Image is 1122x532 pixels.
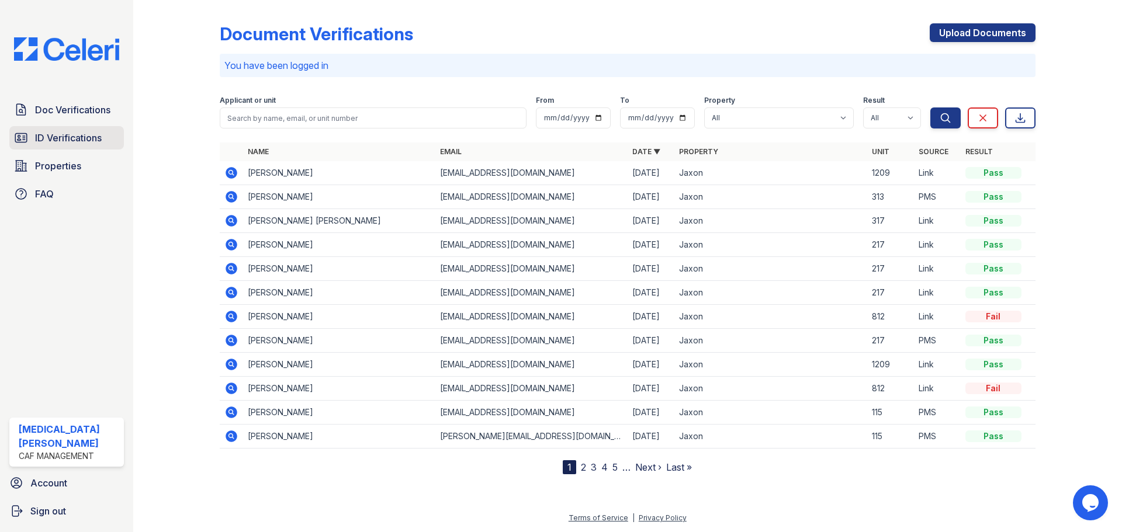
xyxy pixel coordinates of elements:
td: 217 [867,257,914,281]
td: [EMAIL_ADDRESS][DOMAIN_NAME] [435,185,628,209]
div: CAF Management [19,450,119,462]
div: Pass [965,215,1021,227]
img: CE_Logo_Blue-a8612792a0a2168367f1c8372b55b34899dd931a85d93a1a3d3e32e68fde9ad4.png [5,37,129,61]
div: Pass [965,359,1021,370]
td: Jaxon [674,401,867,425]
a: 3 [591,461,597,473]
td: Jaxon [674,425,867,448]
a: Date ▼ [632,147,660,156]
td: [PERSON_NAME] [243,329,435,353]
td: [PERSON_NAME] [243,233,435,257]
td: [EMAIL_ADDRESS][DOMAIN_NAME] [435,329,628,353]
input: Search by name, email, or unit number [220,107,527,128]
td: [EMAIL_ADDRESS][DOMAIN_NAME] [435,233,628,257]
td: [DATE] [628,281,674,305]
td: 812 [867,377,914,401]
div: | [632,513,635,522]
a: Name [248,147,269,156]
td: Link [914,377,961,401]
td: [EMAIL_ADDRESS][DOMAIN_NAME] [435,209,628,233]
td: Jaxon [674,185,867,209]
div: Pass [965,406,1021,418]
td: Jaxon [674,209,867,233]
td: [DATE] [628,401,674,425]
a: FAQ [9,182,124,206]
td: Jaxon [674,257,867,281]
div: Pass [965,239,1021,251]
td: [EMAIL_ADDRESS][DOMAIN_NAME] [435,377,628,401]
td: Link [914,305,961,329]
span: Doc Verifications [35,103,110,117]
td: Link [914,353,961,377]
td: 317 [867,209,914,233]
td: [PERSON_NAME] [243,377,435,401]
td: [PERSON_NAME] [243,257,435,281]
td: 1209 [867,353,914,377]
td: [PERSON_NAME] [PERSON_NAME] [243,209,435,233]
td: [DATE] [628,209,674,233]
span: … [622,460,631,474]
td: Link [914,281,961,305]
td: [DATE] [628,329,674,353]
td: [EMAIL_ADDRESS][DOMAIN_NAME] [435,305,628,329]
td: [DATE] [628,425,674,448]
td: [PERSON_NAME] [243,281,435,305]
td: PMS [914,401,961,425]
td: [PERSON_NAME] [243,305,435,329]
a: ID Verifications [9,126,124,149]
a: Unit [872,147,889,156]
a: Last » [666,461,692,473]
td: 1209 [867,161,914,185]
a: Privacy Policy [639,513,687,522]
label: Applicant or unit [220,96,276,105]
td: Link [914,209,961,233]
td: Jaxon [674,353,867,377]
td: [EMAIL_ADDRESS][DOMAIN_NAME] [435,281,628,305]
div: Pass [965,167,1021,179]
td: Link [914,233,961,257]
td: [PERSON_NAME] [243,425,435,448]
a: Properties [9,154,124,178]
td: [DATE] [628,161,674,185]
a: 2 [581,461,586,473]
a: Result [965,147,993,156]
label: Result [863,96,885,105]
td: Jaxon [674,329,867,353]
td: 217 [867,329,914,353]
td: 115 [867,401,914,425]
td: PMS [914,185,961,209]
td: [EMAIL_ADDRESS][DOMAIN_NAME] [435,161,628,185]
td: Jaxon [674,305,867,329]
div: Pass [965,191,1021,203]
td: [DATE] [628,233,674,257]
div: Document Verifications [220,23,413,44]
td: Link [914,257,961,281]
td: [DATE] [628,377,674,401]
td: 812 [867,305,914,329]
td: [PERSON_NAME] [243,353,435,377]
div: Pass [965,263,1021,274]
a: 5 [612,461,618,473]
a: Terms of Service [569,513,628,522]
td: [PERSON_NAME] [243,401,435,425]
a: Property [679,147,718,156]
span: FAQ [35,187,54,201]
iframe: chat widget [1073,485,1110,520]
td: 217 [867,281,914,305]
div: Pass [965,287,1021,298]
div: 1 [563,460,576,474]
td: PMS [914,329,961,353]
label: From [536,96,554,105]
td: [EMAIL_ADDRESS][DOMAIN_NAME] [435,257,628,281]
div: [MEDICAL_DATA][PERSON_NAME] [19,422,119,450]
a: Account [5,471,129,495]
label: Property [704,96,735,105]
span: Account [30,476,67,490]
a: 4 [601,461,608,473]
label: To [620,96,629,105]
span: Sign out [30,504,66,518]
td: [DATE] [628,305,674,329]
td: 313 [867,185,914,209]
td: Jaxon [674,161,867,185]
a: Email [440,147,462,156]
